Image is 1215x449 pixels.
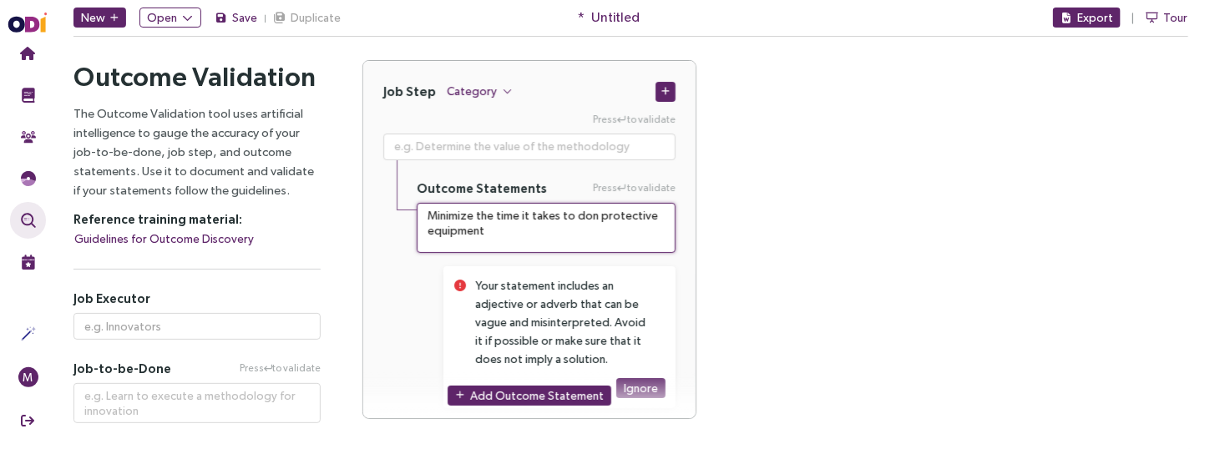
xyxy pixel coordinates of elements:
[73,383,321,423] textarea: Press Enter to validate
[10,202,46,239] button: Outcome Validation
[73,8,126,28] button: New
[10,244,46,280] button: Live Events
[21,88,36,103] img: Training
[21,213,36,228] img: Outcome Validation
[448,385,611,405] button: Add Outcome Statement
[139,8,201,28] button: Open
[10,77,46,114] button: Training
[21,171,36,186] img: JTBD Needs Framework
[383,134,676,160] textarea: Press Enter to validate
[215,8,258,28] button: Save
[10,402,46,439] button: Sign Out
[273,8,342,28] button: Duplicate
[21,129,36,144] img: Community
[447,82,497,100] span: Category
[73,60,321,93] h2: Outcome Validation
[73,103,321,199] p: The Outcome Validation tool uses artificial intelligence to gauge the accuracy of your job-to-be-...
[10,160,46,197] button: Needs Framework
[74,230,254,248] span: Guidelines for Outcome Discovery
[23,367,33,387] span: M
[383,83,436,99] h4: Job Step
[10,315,46,352] button: Actions
[1146,8,1188,28] button: Tour
[73,361,171,376] span: Job-to-be-Done
[10,35,46,72] button: Home
[470,386,604,404] span: Add Outcome Statement
[240,361,321,376] span: Press to validate
[417,180,547,196] h5: Outcome Statements
[446,81,513,101] button: Category
[232,8,257,27] span: Save
[475,276,645,368] div: Your statement includes an adjective or adverb that can be vague and misinterpreted. Avoid it if ...
[81,8,105,27] span: New
[1077,8,1113,27] span: Export
[1163,8,1187,27] span: Tour
[21,326,36,341] img: Actions
[73,290,321,306] h5: Job Executor
[593,180,676,196] span: Press to validate
[10,119,46,155] button: Community
[21,255,36,270] img: Live Events
[73,229,255,249] button: Guidelines for Outcome Discovery
[73,313,321,340] input: e.g. Innovators
[1053,8,1121,28] button: Export
[591,7,640,28] span: Untitled
[147,8,177,27] span: Open
[73,212,242,226] strong: Reference training material:
[10,359,46,396] button: M
[417,203,676,253] textarea: Press Enter to validate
